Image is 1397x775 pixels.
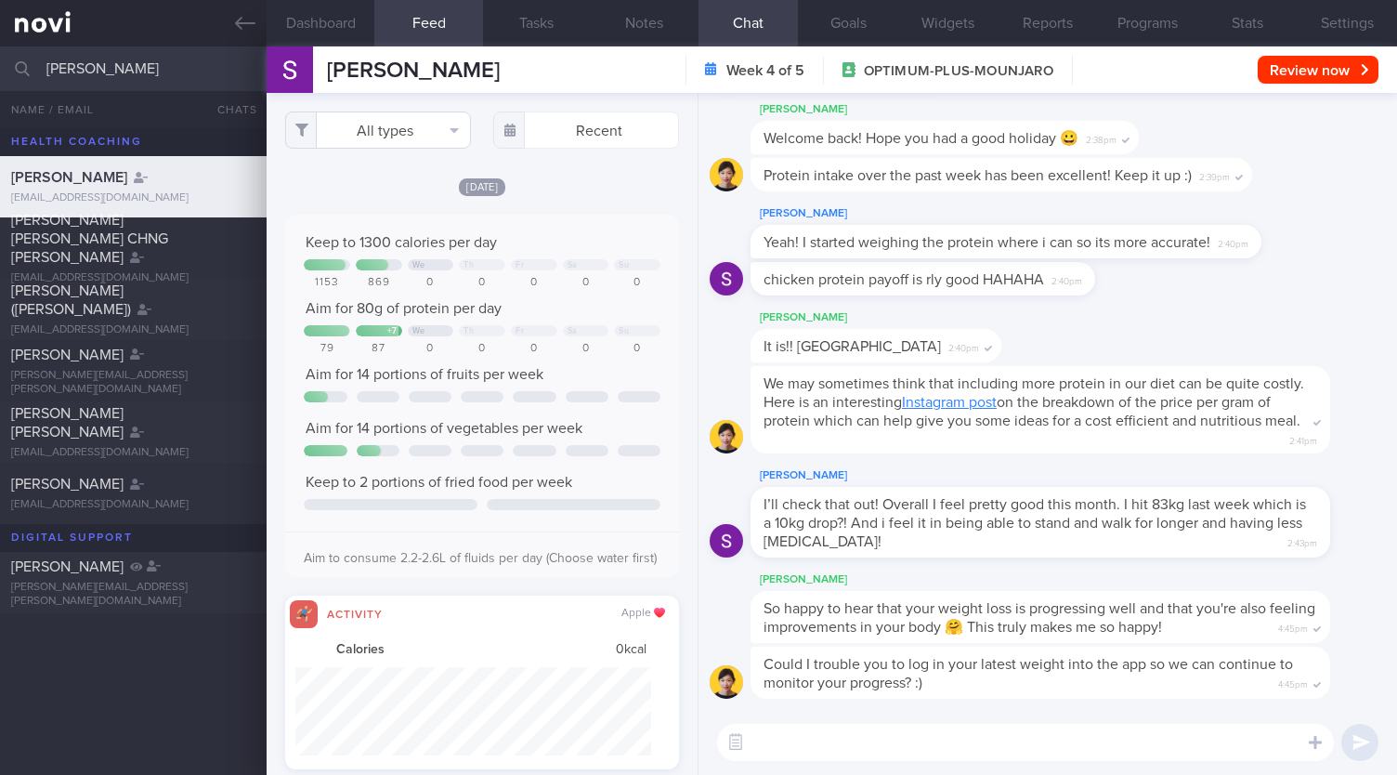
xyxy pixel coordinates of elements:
[459,178,505,196] span: [DATE]
[1289,430,1317,448] span: 2:41pm
[902,395,997,410] a: Instagram post
[459,342,505,356] div: 0
[764,601,1315,635] span: So happy to hear that your weight loss is progressing well and that you're also feeling improveme...
[11,406,124,440] span: [PERSON_NAME] [PERSON_NAME]
[1278,618,1308,636] span: 4:45pm
[459,276,505,290] div: 0
[751,569,1386,591] div: [PERSON_NAME]
[1278,674,1308,691] span: 4:45pm
[764,657,1293,690] span: Could I trouble you to log in your latest weight into the app so we can continue to monitor your ...
[11,369,255,397] div: [PERSON_NAME][EMAIL_ADDRESS][PERSON_NAME][DOMAIN_NAME]
[764,376,1304,428] span: We may sometimes think that including more protein in our diet can be quite costly. Here is an in...
[11,323,255,337] div: [EMAIL_ADDRESS][DOMAIN_NAME]
[764,339,941,354] span: It is!! [GEOGRAPHIC_DATA]
[306,475,572,490] span: Keep to 2 portions of fried food per week
[568,260,578,270] div: Sa
[463,326,474,336] div: Th
[306,421,582,436] span: Aim for 14 portions of vegetables per week
[563,342,609,356] div: 0
[318,605,392,621] div: Activity
[764,131,1078,146] span: Welcome back! Hope you had a good holiday 😀
[306,367,543,382] span: Aim for 14 portions of fruits per week
[285,112,471,149] button: All types
[1218,233,1248,251] span: 2:40pm
[751,307,1057,329] div: [PERSON_NAME]
[1258,56,1378,84] button: Review now
[11,348,124,362] span: [PERSON_NAME]
[751,99,1195,121] div: [PERSON_NAME]
[327,59,500,82] span: [PERSON_NAME]
[948,337,979,355] span: 2:40pm
[726,61,804,80] strong: Week 4 of 5
[621,607,665,621] div: Apple
[614,276,660,290] div: 0
[563,276,609,290] div: 0
[516,260,524,270] div: Fr
[11,559,124,574] span: [PERSON_NAME]
[304,276,350,290] div: 1153
[614,342,660,356] div: 0
[764,497,1306,549] span: I’ll check that out! Overall I feel pretty good this month. I hit 83kg last week which is a 10kg ...
[11,477,124,492] span: [PERSON_NAME]
[463,260,474,270] div: Th
[11,498,255,512] div: [EMAIL_ADDRESS][DOMAIN_NAME]
[11,191,255,205] div: [EMAIL_ADDRESS][DOMAIN_NAME]
[1086,129,1116,147] span: 2:38pm
[619,326,629,336] div: Su
[412,260,425,270] div: We
[11,446,255,460] div: [EMAIL_ADDRESS][DOMAIN_NAME]
[1051,270,1082,288] span: 2:40pm
[616,642,646,659] span: 0 kcal
[864,62,1053,81] span: OPTIMUM-PLUS-MOUNJARO
[192,91,267,128] button: Chats
[511,342,557,356] div: 0
[511,276,557,290] div: 0
[619,260,629,270] div: Su
[412,326,425,336] div: We
[11,283,131,317] span: [PERSON_NAME] ([PERSON_NAME])
[751,203,1317,225] div: [PERSON_NAME]
[356,342,402,356] div: 87
[408,342,454,356] div: 0
[1199,166,1230,184] span: 2:39pm
[764,272,1044,287] span: chicken protein payoff is rly good HAHAHA
[764,168,1192,183] span: Protein intake over the past week has been excellent! Keep it up :)
[306,301,502,316] span: Aim for 80g of protein per day
[356,276,402,290] div: 869
[764,235,1210,250] span: Yeah! I started weighing the protein where i can so its more accurate!
[336,642,385,659] strong: Calories
[304,342,350,356] div: 79
[306,235,497,250] span: Keep to 1300 calories per day
[387,326,398,336] div: + 7
[304,552,657,565] span: Aim to consume 2.2-2.6L of fluids per day (Choose water first)
[11,271,255,285] div: [EMAIL_ADDRESS][DOMAIN_NAME]
[11,213,168,265] span: [PERSON_NAME] [PERSON_NAME] CHNG [PERSON_NAME]
[11,581,255,609] div: [PERSON_NAME][EMAIL_ADDRESS][PERSON_NAME][DOMAIN_NAME]
[1287,532,1317,550] span: 2:43pm
[751,465,1386,487] div: [PERSON_NAME]
[568,326,578,336] div: Sa
[11,170,127,185] span: [PERSON_NAME]
[516,326,524,336] div: Fr
[408,276,454,290] div: 0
